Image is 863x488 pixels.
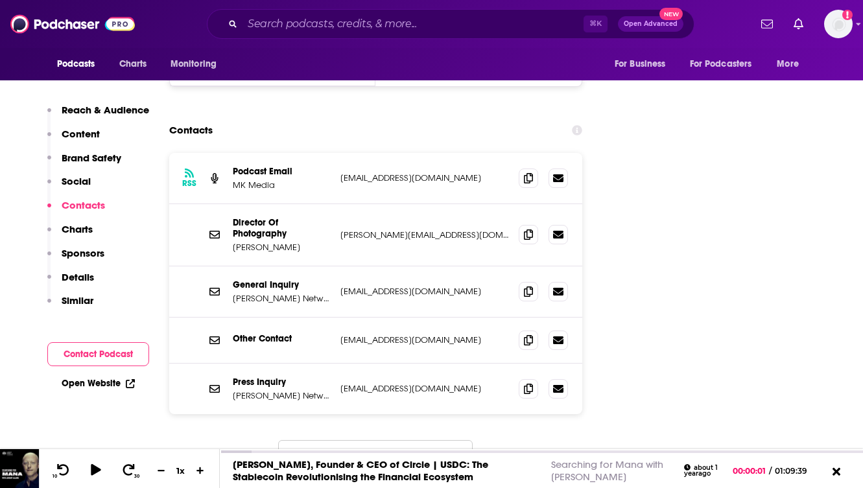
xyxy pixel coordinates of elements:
[47,294,93,318] button: Similar
[53,474,57,479] span: 10
[62,199,105,211] p: Contacts
[62,128,100,140] p: Content
[170,465,192,476] div: 1 x
[551,458,663,483] a: Searching for Mana with [PERSON_NAME]
[842,10,853,20] svg: Add a profile image
[169,118,213,143] h2: Contacts
[233,293,330,304] p: [PERSON_NAME] Network
[824,10,853,38] button: Show profile menu
[47,342,149,366] button: Contact Podcast
[47,271,94,295] button: Details
[733,466,769,476] span: 00:00:01
[777,55,799,73] span: More
[62,104,149,116] p: Reach & Audience
[233,390,330,401] p: [PERSON_NAME] Network
[233,377,330,388] p: Press Inquiry
[756,13,778,35] a: Show notifications dropdown
[62,152,121,164] p: Brand Safety
[117,463,142,479] button: 30
[233,166,330,177] p: Podcast Email
[47,152,121,176] button: Brand Safety
[57,55,95,73] span: Podcasts
[624,21,678,27] span: Open Advanced
[10,12,135,36] img: Podchaser - Follow, Share and Rate Podcasts
[340,334,509,345] p: [EMAIL_ADDRESS][DOMAIN_NAME]
[788,13,809,35] a: Show notifications dropdown
[62,294,93,307] p: Similar
[62,247,104,259] p: Sponsors
[62,271,94,283] p: Details
[340,383,509,394] p: [EMAIL_ADDRESS][DOMAIN_NAME]
[824,10,853,38] span: Logged in as HughE
[47,128,100,152] button: Content
[233,242,330,253] p: [PERSON_NAME]
[340,229,509,240] p: [PERSON_NAME][EMAIL_ADDRESS][DOMAIN_NAME]
[233,333,330,344] p: Other Contact
[690,55,752,73] span: For Podcasters
[340,172,509,183] p: [EMAIL_ADDRESS][DOMAIN_NAME]
[47,104,149,128] button: Reach & Audience
[47,175,91,199] button: Social
[47,223,93,247] button: Charts
[769,466,772,476] span: /
[207,9,694,39] div: Search podcasts, credits, & more...
[233,279,330,290] p: General Inquiry
[278,440,473,475] button: Nothing here.
[233,180,330,191] p: MK Media
[47,247,104,271] button: Sponsors
[47,199,105,223] button: Contacts
[242,14,584,34] input: Search podcasts, credits, & more...
[161,52,233,76] button: open menu
[111,52,155,76] a: Charts
[772,466,820,476] span: 01:09:39
[615,55,666,73] span: For Business
[684,464,722,478] div: about 1 year ago
[62,175,91,187] p: Social
[681,52,771,76] button: open menu
[584,16,608,32] span: ⌘ K
[134,474,139,479] span: 30
[62,223,93,235] p: Charts
[606,52,682,76] button: open menu
[768,52,815,76] button: open menu
[340,286,509,297] p: [EMAIL_ADDRESS][DOMAIN_NAME]
[233,458,488,483] a: [PERSON_NAME], Founder & CEO of Circle | USDC: The Stablecoin Revolutionising the Financial Ecosy...
[50,463,75,479] button: 10
[182,178,196,189] h3: RSS
[659,8,683,20] span: New
[48,52,112,76] button: open menu
[119,55,147,73] span: Charts
[618,16,683,32] button: Open AdvancedNew
[171,55,217,73] span: Monitoring
[233,217,330,239] p: Director Of Photography
[824,10,853,38] img: User Profile
[62,378,135,389] a: Open Website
